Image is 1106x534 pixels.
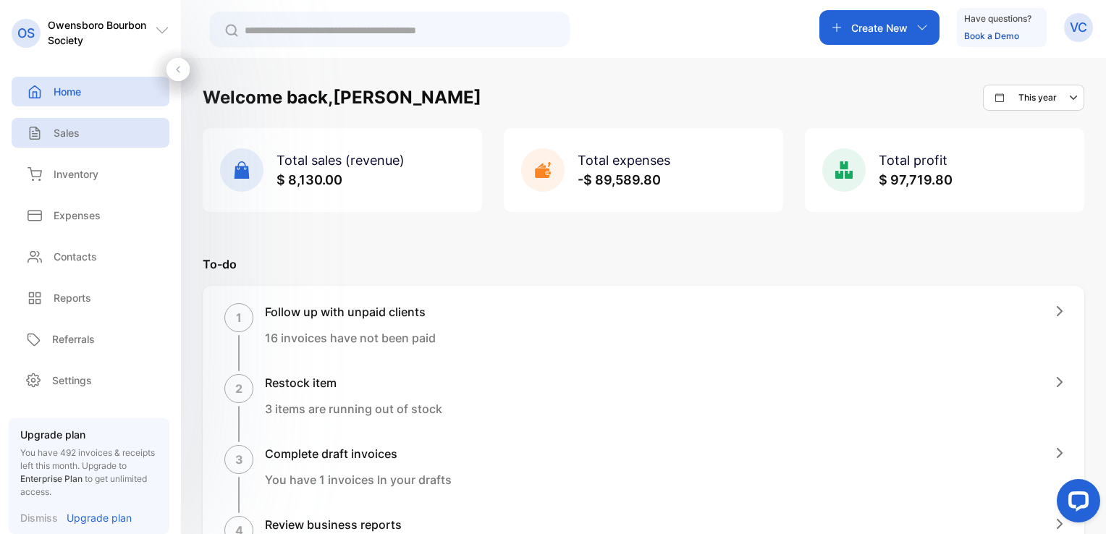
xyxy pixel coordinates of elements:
p: 16 invoices have not been paid [265,329,436,347]
p: This year [1018,91,1057,104]
p: Expenses [54,208,101,223]
h1: Restock item [265,374,442,391]
p: Contacts [54,249,97,264]
span: Total sales (revenue) [276,153,405,168]
p: Upgrade plan [20,427,158,442]
p: You have 1 invoices In your drafts [265,471,452,488]
a: Upgrade plan [58,510,132,525]
button: Create New [819,10,940,45]
h1: Complete draft invoices [265,445,452,462]
p: 3 items are running out of stock [265,400,442,418]
span: Upgrade to to get unlimited access. [20,460,147,497]
p: Inventory [54,166,98,182]
p: Reports [54,290,91,305]
p: To-do [203,255,1084,273]
p: Owensboro Bourbon Society [48,17,155,48]
p: You have 492 invoices & receipts left this month. [20,446,158,499]
p: Referrals [52,331,95,347]
h1: Follow up with unpaid clients [265,303,436,321]
a: Book a Demo [964,30,1019,41]
p: Sales [54,125,80,140]
span: -$ 89,589.80 [578,172,661,187]
span: Enterprise Plan [20,473,83,484]
p: Home [54,84,81,99]
p: 2 [235,380,242,397]
p: Dismiss [20,510,58,525]
p: Create New [851,20,908,35]
h1: Welcome back, [PERSON_NAME] [203,85,481,111]
p: Settings [52,373,92,388]
p: VC [1070,18,1087,37]
button: This year [983,85,1084,111]
span: $ 97,719.80 [879,172,953,187]
span: $ 8,130.00 [276,172,342,187]
span: Total profit [879,153,947,168]
button: VC [1064,10,1093,45]
p: Have questions? [964,12,1031,26]
p: 3 [235,451,243,468]
iframe: LiveChat chat widget [1045,473,1106,534]
p: 1 [236,309,242,326]
p: OS [17,24,35,43]
p: Upgrade plan [67,510,132,525]
span: Total expenses [578,153,670,168]
h1: Review business reports [265,516,541,533]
